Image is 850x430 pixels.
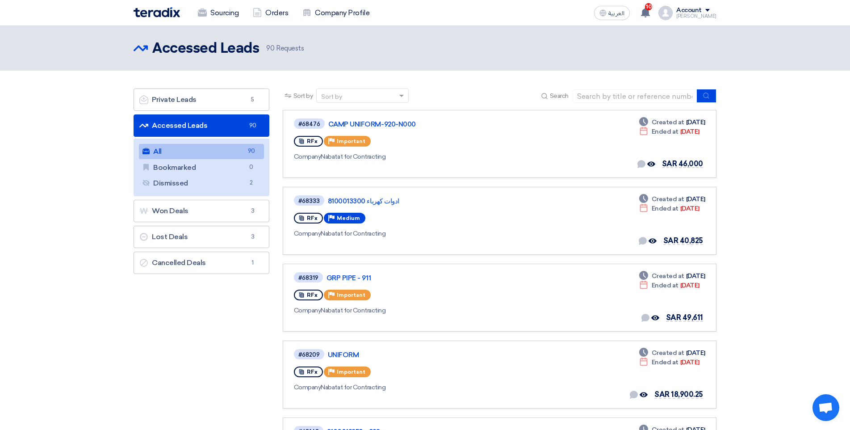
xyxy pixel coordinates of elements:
[247,258,258,267] span: 1
[298,352,320,358] div: #68209
[639,204,699,213] div: [DATE]
[662,160,703,168] span: SAR 46,000
[134,7,180,17] img: Teradix logo
[191,3,246,23] a: Sourcing
[134,114,269,137] a: Accessed Leads90
[594,6,630,20] button: العربية
[812,394,839,421] div: Open chat
[266,43,304,54] span: Requests
[328,351,551,359] a: UNIFORM
[134,89,269,111] a: Private Leads5
[676,7,702,14] div: Account
[666,313,703,322] span: SAR 49,611
[652,127,678,136] span: Ended at
[294,229,553,238] div: Nabatat for Contracting
[246,163,257,172] span: 0
[328,120,552,128] a: CAMP UNIFORM-920-N000
[676,14,716,19] div: [PERSON_NAME]
[639,281,699,290] div: [DATE]
[572,89,697,103] input: Search by title or reference number
[295,3,377,23] a: Company Profile
[608,10,624,17] span: العربية
[321,92,342,101] div: Sort by
[307,369,318,375] span: RFx
[337,138,365,144] span: Important
[298,198,320,204] div: #68333
[294,230,321,237] span: Company
[652,118,684,127] span: Created at
[139,176,264,191] a: Dismissed
[294,153,321,160] span: Company
[247,232,258,241] span: 3
[139,144,264,159] a: All
[247,121,258,130] span: 90
[294,307,321,314] span: Company
[247,95,258,104] span: 5
[652,271,684,281] span: Created at
[294,384,321,391] span: Company
[298,275,318,281] div: #68319
[652,194,684,204] span: Created at
[139,160,264,175] a: Bookmarked
[152,40,259,58] h2: Accessed Leads
[294,152,553,161] div: Nabatat for Contracting
[134,226,269,248] a: Lost Deals3
[639,271,705,281] div: [DATE]
[134,200,269,222] a: Won Deals3
[645,3,652,10] span: 10
[327,274,550,282] a: GRP PIPE - 911
[652,348,684,358] span: Created at
[639,348,705,358] div: [DATE]
[337,292,365,298] span: Important
[658,6,673,20] img: profile_test.png
[293,91,313,101] span: Sort by
[298,121,320,127] div: #68476
[654,390,703,399] span: SAR 18,900.25
[328,197,551,205] a: ادوات كهرباء 8100013300
[266,44,274,52] span: 90
[134,252,269,274] a: Cancelled Deals1
[652,358,678,367] span: Ended at
[652,281,678,290] span: Ended at
[337,369,365,375] span: Important
[307,215,318,221] span: RFx
[294,306,552,315] div: Nabatat for Contracting
[639,358,699,367] div: [DATE]
[652,204,678,213] span: Ended at
[246,178,257,188] span: 2
[550,91,569,101] span: Search
[294,383,553,392] div: Nabatat for Contracting
[337,215,360,221] span: Medium
[663,236,703,245] span: SAR 40,825
[307,292,318,298] span: RFx
[246,147,257,156] span: 90
[247,207,258,215] span: 3
[639,118,705,127] div: [DATE]
[639,194,705,204] div: [DATE]
[639,127,699,136] div: [DATE]
[307,138,318,144] span: RFx
[246,3,295,23] a: Orders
